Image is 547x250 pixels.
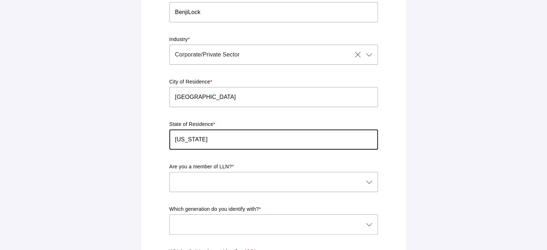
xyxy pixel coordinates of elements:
[169,78,378,86] p: City of Residence
[354,50,362,59] i: Clear
[175,50,240,59] span: Corporate/Private Sector
[169,163,378,171] p: Are you a member of LLN?
[169,36,378,43] p: Industry
[169,121,378,128] p: State of Residence
[169,206,378,213] p: Which generation do you identify with?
